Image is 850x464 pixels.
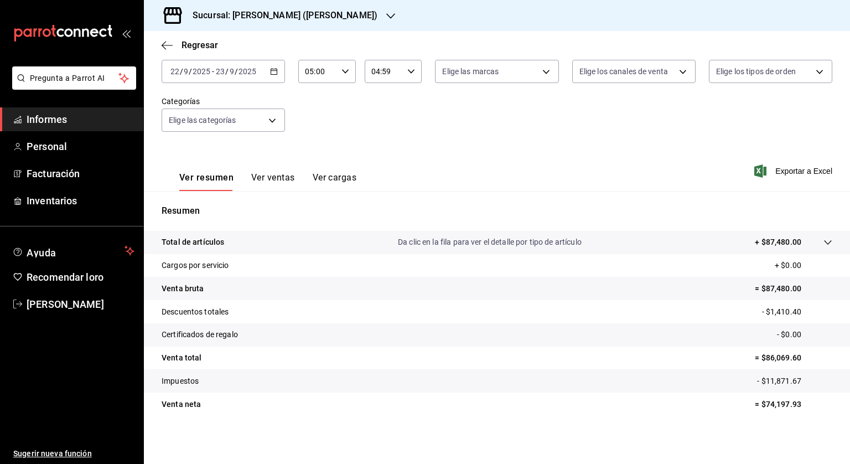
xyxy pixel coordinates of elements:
font: Pregunta a Parrot AI [30,74,105,83]
button: Exportar a Excel [756,164,832,178]
font: Personal [27,141,67,152]
font: Recomendar loro [27,271,103,283]
font: Categorías [162,97,200,106]
font: Certificados de regalo [162,330,238,339]
font: = $87,480.00 [755,284,801,293]
font: + $87,480.00 [755,238,801,246]
font: Ver cargas [313,172,357,183]
button: abrir_cajón_menú [122,29,131,38]
font: Total de artículos [162,238,224,246]
font: Regresar [182,40,218,50]
font: Elige las marcas [442,67,499,76]
div: pestañas de navegación [179,172,356,191]
font: Cargos por servicio [162,261,229,270]
font: Inventarios [27,195,77,207]
button: Regresar [162,40,218,50]
font: Sugerir nueva función [13,449,92,458]
font: Ayuda [27,247,56,259]
font: - $11,871.67 [757,377,801,385]
font: / [235,67,238,76]
input: -- [183,67,189,76]
font: Venta total [162,353,201,362]
font: Venta neta [162,400,201,409]
font: Descuentos totales [162,307,229,316]
font: Informes [27,114,67,125]
font: - $1,410.40 [762,307,801,316]
input: -- [215,67,225,76]
font: [PERSON_NAME] [27,298,104,310]
font: Resumen [162,205,200,216]
font: + $0.00 [775,261,801,270]
font: Impuestos [162,377,199,385]
input: ---- [238,67,257,76]
font: Elige las categorías [169,116,236,125]
font: - [212,67,214,76]
font: / [189,67,192,76]
input: ---- [192,67,211,76]
font: Ver ventas [251,172,295,183]
font: Venta bruta [162,284,204,293]
font: Facturación [27,168,80,179]
input: -- [229,67,235,76]
font: = $74,197.93 [755,400,801,409]
button: Pregunta a Parrot AI [12,66,136,90]
font: / [225,67,229,76]
input: -- [170,67,180,76]
font: - $0.00 [777,330,801,339]
a: Pregunta a Parrot AI [8,80,136,92]
font: Sucursal: [PERSON_NAME] ([PERSON_NAME]) [193,10,377,20]
font: Elige los canales de venta [579,67,668,76]
font: Elige los tipos de orden [716,67,796,76]
font: / [180,67,183,76]
font: Ver resumen [179,172,234,183]
font: = $86,069.60 [755,353,801,362]
font: Da clic en la fila para ver el detalle por tipo de artículo [398,238,582,246]
font: Exportar a Excel [775,167,832,176]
